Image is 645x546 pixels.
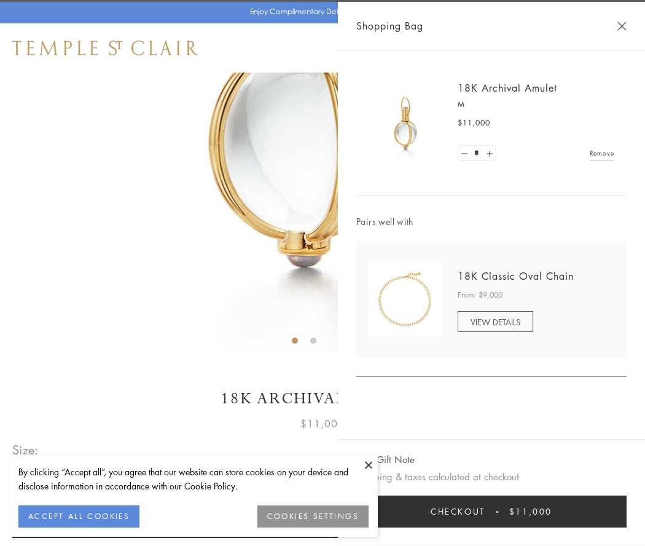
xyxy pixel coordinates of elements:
[483,146,495,161] a: Set quantity to 2
[250,6,389,18] p: Enjoy Complimentary Delivery & Returns
[369,86,442,160] img: 18K Archival Amulet
[458,311,533,332] a: VIEW DETAILS
[458,289,502,301] span: From: $9,000
[590,146,614,160] a: Remove
[458,81,557,95] a: 18K Archival Amulet
[300,416,345,432] span: $11,000
[458,117,490,129] span: $11,000
[356,496,627,528] button: Checkout $11,000
[617,22,627,31] button: Close Shopping Bag
[18,465,369,493] div: By clicking “Accept all”, you agree that our website can store cookies on your device and disclos...
[12,440,39,460] span: Size:
[369,263,442,336] img: N88865-OV18
[458,146,471,161] a: Set quantity to 0
[18,505,139,528] button: ACCEPT ALL COOKIES
[471,316,520,328] span: VIEW DETAILS
[356,469,627,485] p: Shipping & taxes calculated at checkout
[12,388,633,410] h1: 18K Archival Amulet
[356,18,423,34] span: Shopping Bag
[257,505,369,528] button: COOKIES SETTINGS
[356,452,415,467] button: Add Gift Note
[458,98,614,111] p: M
[431,505,485,518] span: Checkout
[356,215,627,229] span: Pairs well with
[458,269,574,283] a: 18K Classic Oval Chain
[12,41,198,55] img: Temple St. Clair
[509,505,552,518] span: $11,000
